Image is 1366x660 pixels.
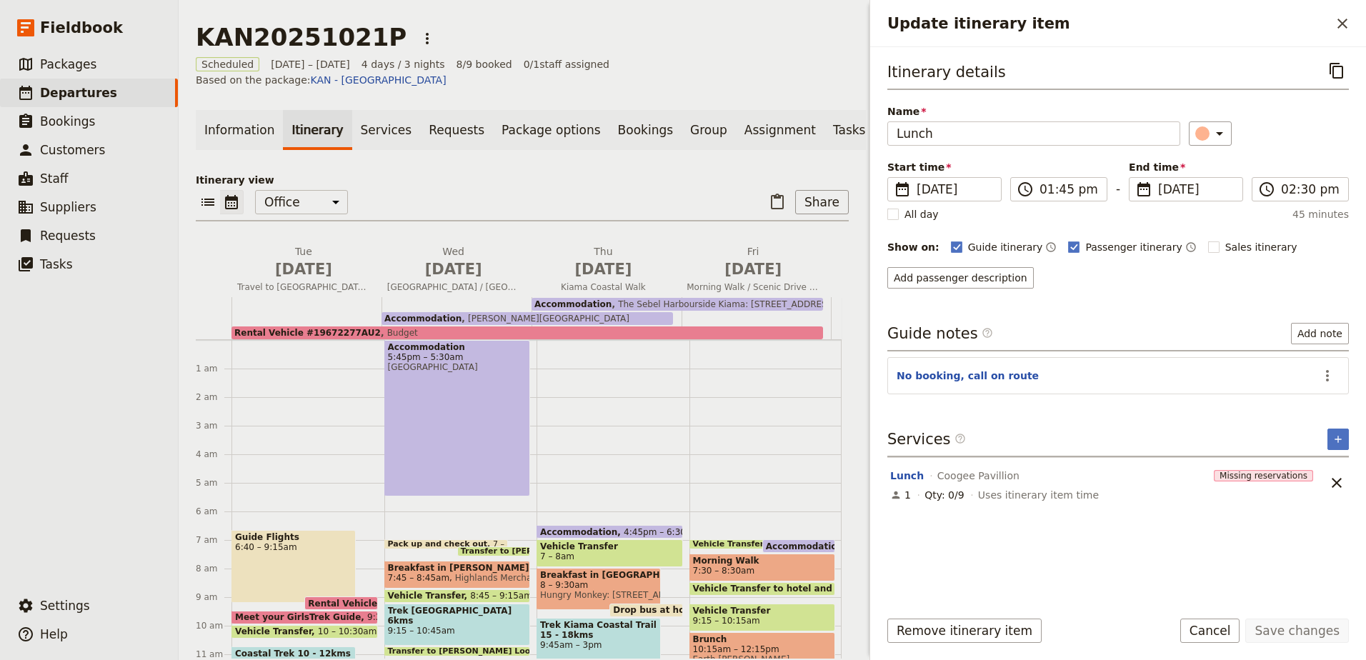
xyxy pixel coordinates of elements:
div: Pack up and check out7 – 7:15am [384,539,509,549]
div: Vehicle Transfer9:15 – 10:15am [689,604,836,631]
div: 5 am [196,477,231,489]
button: Time shown on guide itinerary [1045,239,1057,256]
span: Transfer to [PERSON_NAME][GEOGRAPHIC_DATA] [461,547,683,556]
span: End time [1129,160,1243,174]
h2: Update itinerary item [887,13,1330,34]
span: Guide Flights [235,532,352,542]
span: ​ [894,181,911,198]
div: Breakfast in [PERSON_NAME][GEOGRAPHIC_DATA] & packed lunches7:45 – 8:45amHighlands Merchant: [STR... [384,561,531,589]
span: 8/9 booked [457,57,512,71]
span: Suppliers [40,200,96,214]
span: Based on the package: [196,73,447,87]
span: Requests [40,229,96,243]
button: ​ [1189,121,1232,146]
div: Accommodation [762,539,835,553]
div: ​ [1197,125,1228,142]
span: ​ [954,433,966,444]
span: Vehicle Transfer [540,541,679,551]
span: Help [40,627,68,641]
span: [GEOGRAPHIC_DATA] [388,362,527,372]
button: Thu [DATE]Kiama Coastal Walk [532,244,682,297]
input: ​ [1281,181,1340,198]
span: 8 – 9:30am [540,580,657,590]
span: Rental Vehicle #19672277AU2 [234,328,381,338]
a: Requests [420,110,493,150]
button: Add passenger description [887,267,1034,289]
div: Vehicle Transfer8:45 – 9:15am [384,589,531,603]
span: 9:45am – 3pm [540,640,657,650]
span: Vehicle Transfer to hotel and checkout [693,584,885,594]
div: Accommodation5:45pm – 5:30am[GEOGRAPHIC_DATA] [384,340,531,496]
span: Uses itinerary item time [978,488,1099,502]
span: Breakfast in [GEOGRAPHIC_DATA] [540,570,657,580]
span: Travel to [GEOGRAPHIC_DATA]/Coastal Walk/Lunch by the sea/ Bowral [231,281,376,293]
span: Morning Walk / Scenic Drive to [GEOGRAPHIC_DATA] / Departure [681,281,825,293]
span: Accommodation [388,342,527,352]
button: Add note [1291,323,1349,344]
h3: Guide notes [887,323,993,344]
span: 7:30 – 8:30am [693,566,755,576]
span: ​ [1135,181,1152,198]
span: Accommodation [534,299,612,309]
span: 9:15 – 10:45am [388,626,527,636]
div: 2 am [196,391,231,403]
span: [PERSON_NAME][GEOGRAPHIC_DATA] [462,314,629,324]
button: Time shown on passenger itinerary [1185,239,1197,256]
div: Vehicle Transfer10 – 10:30am [231,625,378,639]
span: Packages [40,57,96,71]
h2: Tue [237,244,370,280]
span: Name [887,104,1180,119]
button: Tue [DATE]Travel to [GEOGRAPHIC_DATA]/Coastal Walk/Lunch by the sea/ Bowral [231,244,382,297]
span: Budget [381,328,418,338]
p: Itinerary view [196,173,849,187]
button: Actions [1315,364,1340,388]
a: Tasks [824,110,874,150]
div: 7 am [196,534,231,546]
span: Tasks [40,257,73,271]
span: Kiama Coastal Walk [532,281,676,293]
div: 4 am [196,449,231,460]
button: Wed [DATE][GEOGRAPHIC_DATA] / [GEOGRAPHIC_DATA] [382,244,532,297]
div: Transfer to [PERSON_NAME] Lookout [384,646,531,656]
div: Show on: [887,240,939,254]
div: 1 am [196,363,231,374]
button: Share [795,190,849,214]
span: Staff [40,171,69,186]
span: 7 – 8am [540,551,574,561]
div: Vehicle Transfer to hotel and checkout [689,582,836,596]
div: 8 am [196,563,231,574]
input: ​ [1040,181,1098,198]
span: 5:45pm – 5:30am [388,352,527,362]
span: Departures [40,86,117,100]
a: Services [352,110,421,150]
span: Highlands Merchant: [STREET_ADDRESS][PERSON_NAME] [449,573,702,583]
span: Start time [887,160,1002,174]
div: Vehicle Transfer7 – 7:15am [689,539,814,549]
span: [GEOGRAPHIC_DATA] / [GEOGRAPHIC_DATA] [382,281,526,293]
a: Information [196,110,283,150]
span: [DATE] [1158,181,1234,198]
span: Missing reservations [1214,470,1313,481]
div: Rental Vehicle #19672277AU2Budget [231,326,823,339]
span: Customers [40,143,105,157]
span: All day [904,207,939,221]
button: List view [196,190,220,214]
span: Sales itinerary [1225,240,1297,254]
span: Bookings [40,114,95,129]
div: Rental Vehicle #19672277AU2 [304,596,377,610]
span: Settings [40,599,90,613]
button: Copy itinerary item [1325,59,1349,83]
span: 9:30 – 10am [367,612,421,622]
span: The Sebel Harbourside Kiama: [STREET_ADDRESS] [612,299,836,309]
span: Rental Vehicle #19672277AU2 [308,599,461,608]
button: Actions [415,26,439,51]
span: ​ [982,327,993,344]
span: Coogee Pavillion [937,469,1019,483]
span: Unlink service [1325,471,1349,495]
span: Trek [GEOGRAPHIC_DATA] 6kms [388,606,527,626]
button: Remove itinerary item [887,619,1042,643]
span: Accommodation [384,314,462,324]
span: Brunch [693,634,832,644]
span: [DATE] [917,181,992,198]
h2: Fri [687,244,819,280]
